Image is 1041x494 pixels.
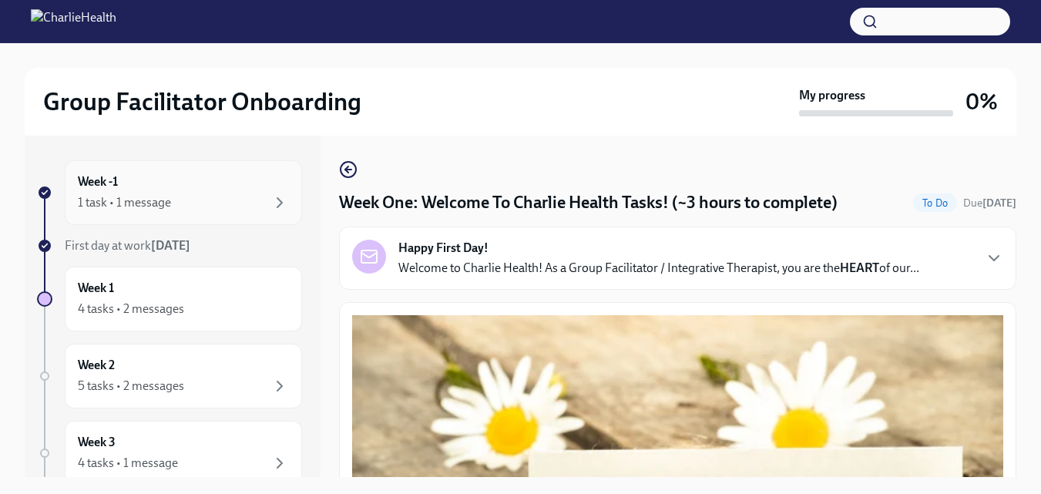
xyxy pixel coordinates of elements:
[43,86,361,117] h2: Group Facilitator Onboarding
[78,301,184,318] div: 4 tasks • 2 messages
[151,238,190,253] strong: [DATE]
[339,191,838,214] h4: Week One: Welcome To Charlie Health Tasks! (~3 hours to complete)
[37,237,302,254] a: First day at work[DATE]
[78,194,171,211] div: 1 task • 1 message
[31,9,116,34] img: CharlieHealth
[78,173,118,190] h6: Week -1
[982,197,1016,210] strong: [DATE]
[37,160,302,225] a: Week -11 task • 1 message
[37,267,302,331] a: Week 14 tasks • 2 messages
[963,196,1016,210] span: October 6th, 2025 09:00
[37,421,302,486] a: Week 34 tasks • 1 message
[65,238,190,253] span: First day at work
[78,357,115,374] h6: Week 2
[840,260,879,275] strong: HEART
[78,434,116,451] h6: Week 3
[398,240,489,257] strong: Happy First Day!
[913,197,957,209] span: To Do
[78,455,178,472] div: 4 tasks • 1 message
[799,87,865,104] strong: My progress
[965,88,998,116] h3: 0%
[398,260,919,277] p: Welcome to Charlie Health! As a Group Facilitator / Integrative Therapist, you are the of our...
[78,280,114,297] h6: Week 1
[963,197,1016,210] span: Due
[78,378,184,395] div: 5 tasks • 2 messages
[37,344,302,408] a: Week 25 tasks • 2 messages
